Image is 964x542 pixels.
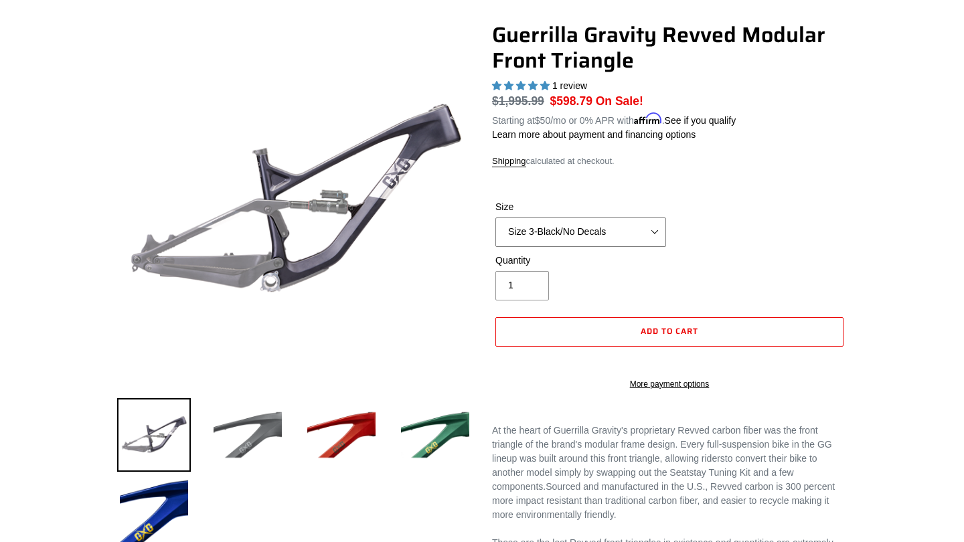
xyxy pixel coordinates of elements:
img: Load image into Gallery viewer, Guerrilla Gravity Revved Modular Front Triangle [305,398,378,472]
label: Size [495,200,666,214]
img: Load image into Gallery viewer, Guerrilla Gravity Revved Modular Front Triangle [211,398,285,472]
span: $50 [535,115,550,126]
a: More payment options [495,378,843,390]
div: Sourced and manufactured in the U.S., Revved carbon is 300 percent more impact resistant than tra... [492,424,847,522]
span: to convert their bike to another model simply by swapping out the Seatstay Tuning Kit and a few c... [492,453,817,492]
img: Load image into Gallery viewer, Guerrilla Gravity Revved Modular Front Triangle [398,398,472,472]
button: Add to cart [495,317,843,347]
s: $1,995.99 [492,94,544,108]
span: On Sale! [596,92,643,110]
span: 5.00 stars [492,80,552,91]
div: calculated at checkout. [492,155,847,168]
a: Shipping [492,156,526,167]
span: Add to cart [641,325,698,337]
span: 1 review [552,80,587,91]
span: At the heart of Guerrilla Gravity's proprietary Revved carbon fiber was the front triangle of the... [492,425,832,464]
label: Quantity [495,254,666,268]
span: $598.79 [550,94,592,108]
h1: Guerrilla Gravity Revved Modular Front Triangle [492,22,847,74]
a: Learn more about payment and financing options [492,129,696,140]
p: Starting at /mo or 0% APR with . [492,110,736,128]
span: Affirm [634,113,662,124]
img: Load image into Gallery viewer, Guerrilla Gravity Revved Modular Front Triangle [117,398,191,472]
a: See if you qualify - Learn more about Affirm Financing (opens in modal) [665,115,736,126]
